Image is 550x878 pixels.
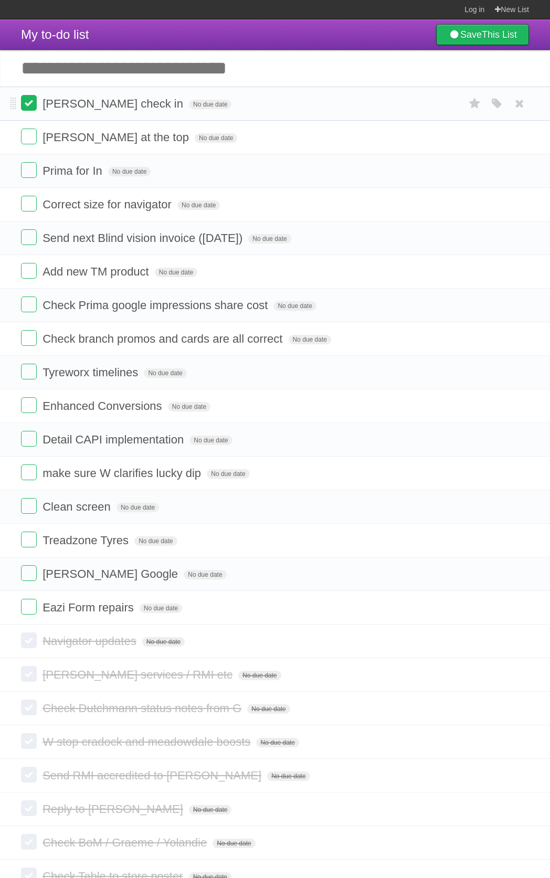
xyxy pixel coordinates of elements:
[43,164,105,177] span: Prima for In
[256,738,299,747] span: No due date
[267,771,310,781] span: No due date
[108,167,151,176] span: No due date
[465,95,485,112] label: Star task
[134,536,177,546] span: No due date
[168,402,210,411] span: No due date
[207,469,249,479] span: No due date
[21,330,37,346] label: Done
[144,368,186,378] span: No due date
[21,800,37,816] label: Done
[43,601,136,614] span: Eazi Form repairs
[43,332,285,345] span: Check branch promos and cards are all correct
[21,565,37,581] label: Done
[21,162,37,178] label: Done
[247,704,290,714] span: No due date
[117,503,159,512] span: No due date
[21,95,37,111] label: Done
[482,29,517,40] b: This List
[21,834,37,850] label: Done
[43,399,164,412] span: Enhanced Conversions
[248,234,291,244] span: No due date
[289,335,331,344] span: No due date
[43,500,113,513] span: Clean screen
[21,700,37,715] label: Done
[21,599,37,615] label: Done
[43,366,141,379] span: Tyreworx timelines
[43,634,139,648] span: Navigator updates
[436,24,529,45] a: SaveThis List
[189,436,232,445] span: No due date
[43,198,174,211] span: Correct size for navigator
[43,735,253,748] span: W stop cradock and meadowdale boosts
[21,632,37,648] label: Done
[21,364,37,379] label: Done
[142,637,185,647] span: No due date
[238,671,281,680] span: No due date
[43,567,181,580] span: [PERSON_NAME] Google
[43,231,245,245] span: Send next Blind vision invoice ([DATE])
[43,131,192,144] span: [PERSON_NAME] at the top
[21,229,37,245] label: Done
[43,265,152,278] span: Add new TM product
[189,805,231,814] span: No due date
[43,467,204,480] span: make sure W clarifies lucky dip
[43,534,131,547] span: Treadzone Tyres
[43,668,235,681] span: [PERSON_NAME] services / RMI etc
[195,133,237,143] span: No due date
[21,27,89,41] span: My to-do list
[21,129,37,144] label: Done
[21,532,37,547] label: Done
[213,839,255,848] span: No due date
[177,200,220,210] span: No due date
[43,702,244,715] span: Check Dutchmann status notes from G
[189,100,231,109] span: No due date
[43,769,264,782] span: Send RMI accredited to [PERSON_NAME]
[43,433,186,446] span: Detail CAPI implementation
[43,299,270,312] span: Check Prima google impressions share cost
[21,767,37,782] label: Done
[21,263,37,279] label: Done
[43,836,209,849] span: Check BoM / Graeme / Yolandie
[21,464,37,480] label: Done
[21,431,37,447] label: Done
[21,666,37,682] label: Done
[43,97,186,110] span: [PERSON_NAME] check in
[21,733,37,749] label: Done
[21,196,37,211] label: Done
[155,268,197,277] span: No due date
[273,301,316,311] span: No due date
[140,604,182,613] span: No due date
[184,570,226,579] span: No due date
[21,297,37,312] label: Done
[21,498,37,514] label: Done
[43,802,186,816] span: Reply to [PERSON_NAME]
[21,397,37,413] label: Done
